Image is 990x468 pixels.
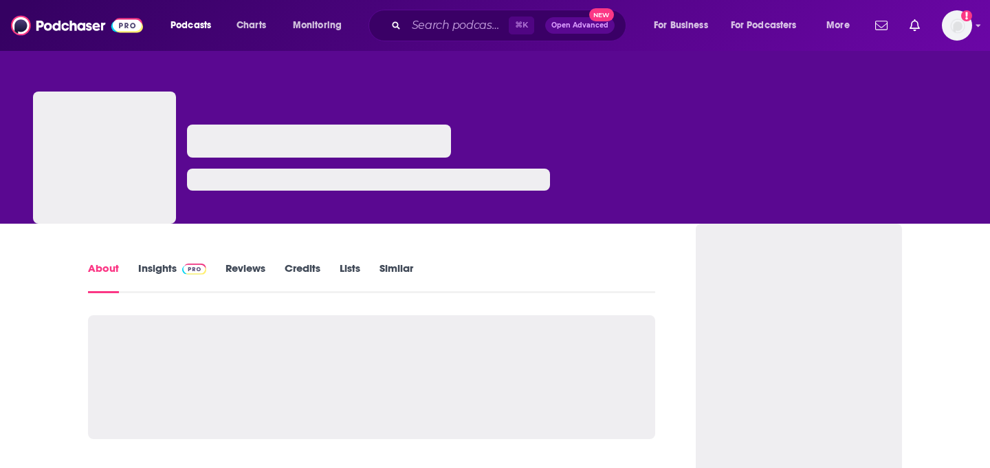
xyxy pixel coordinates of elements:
span: Monitoring [293,16,342,35]
button: Open AdvancedNew [545,17,615,34]
button: Show profile menu [942,10,972,41]
span: For Business [654,16,708,35]
a: Show notifications dropdown [904,14,925,37]
img: Podchaser - Follow, Share and Rate Podcasts [11,12,143,39]
a: Credits [285,262,320,293]
a: About [88,262,119,293]
div: Search podcasts, credits, & more... [382,10,639,41]
a: Similar [379,262,413,293]
a: Lists [340,262,360,293]
span: Podcasts [170,16,211,35]
img: User Profile [942,10,972,41]
button: open menu [283,14,360,36]
a: Show notifications dropdown [870,14,893,37]
span: Open Advanced [551,22,608,29]
span: Charts [236,16,266,35]
button: open menu [722,14,817,36]
a: Charts [228,14,274,36]
button: open menu [817,14,867,36]
span: For Podcasters [731,16,797,35]
a: InsightsPodchaser Pro [138,262,206,293]
button: open menu [161,14,229,36]
svg: Add a profile image [961,10,972,21]
span: Logged in as megcassidy [942,10,972,41]
img: Podchaser Pro [182,264,206,275]
span: More [826,16,850,35]
button: open menu [644,14,725,36]
span: ⌘ K [509,17,534,34]
a: Reviews [225,262,265,293]
input: Search podcasts, credits, & more... [406,14,509,36]
span: New [589,8,614,21]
